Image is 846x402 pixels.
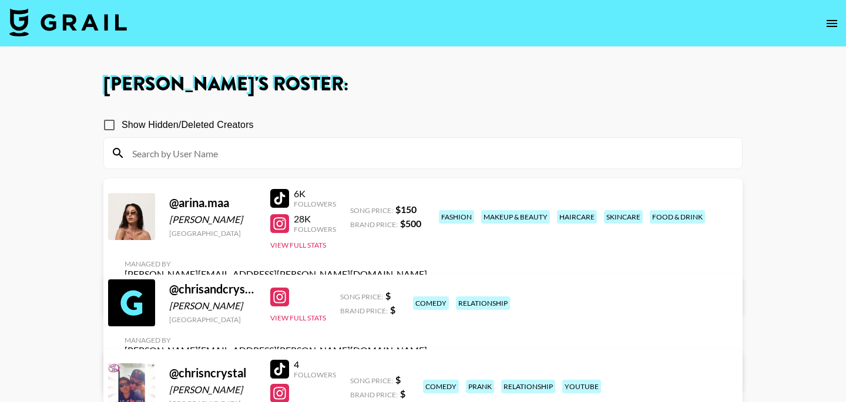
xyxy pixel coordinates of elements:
button: View Full Stats [270,241,326,249]
div: [GEOGRAPHIC_DATA] [169,229,256,238]
div: comedy [423,380,459,393]
strong: $ [400,388,405,399]
div: [PERSON_NAME] [169,384,256,396]
div: Followers [294,200,336,208]
h1: [PERSON_NAME] 's Roster: [103,75,743,94]
strong: $ 150 [395,204,417,215]
strong: $ 500 [400,218,421,229]
div: food & drink [650,210,705,224]
div: [PERSON_NAME] [169,214,256,225]
strong: $ [390,304,395,315]
div: Managed By [125,259,427,268]
span: Brand Price: [340,306,388,315]
div: [PERSON_NAME][EMAIL_ADDRESS][PERSON_NAME][DOMAIN_NAME] [125,268,427,280]
div: fashion [439,210,474,224]
div: @ arina.maa [169,195,256,210]
input: Search by User Name [125,144,735,163]
div: comedy [413,296,449,310]
div: youtube [562,380,601,393]
div: [PERSON_NAME] [169,300,256,312]
span: Show Hidden/Deleted Creators [122,118,254,132]
div: Managed By [125,336,427,344]
div: haircare [557,210,597,224]
div: @ chrisncrystal [169,366,256,380]
button: View Full Stats [270,313,326,322]
span: Brand Price: [350,220,398,229]
div: Followers [294,370,336,379]
img: Grail Talent [9,8,127,36]
span: Song Price: [350,206,393,215]
div: 4 [294,359,336,370]
div: relationship [501,380,555,393]
div: [GEOGRAPHIC_DATA] [169,315,256,324]
strong: $ [395,374,401,385]
span: Brand Price: [350,390,398,399]
div: 6K [294,188,336,200]
div: Followers [294,225,336,234]
div: prank [466,380,494,393]
div: makeup & beauty [481,210,550,224]
button: open drawer [820,12,844,35]
div: relationship [456,296,510,310]
div: [PERSON_NAME][EMAIL_ADDRESS][PERSON_NAME][DOMAIN_NAME] [125,344,427,356]
div: 28K [294,213,336,225]
span: Song Price: [340,292,383,301]
span: Song Price: [350,376,393,385]
div: @ chrisandcrystal14 [169,282,256,296]
div: skincare [604,210,643,224]
strong: $ [385,290,391,301]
